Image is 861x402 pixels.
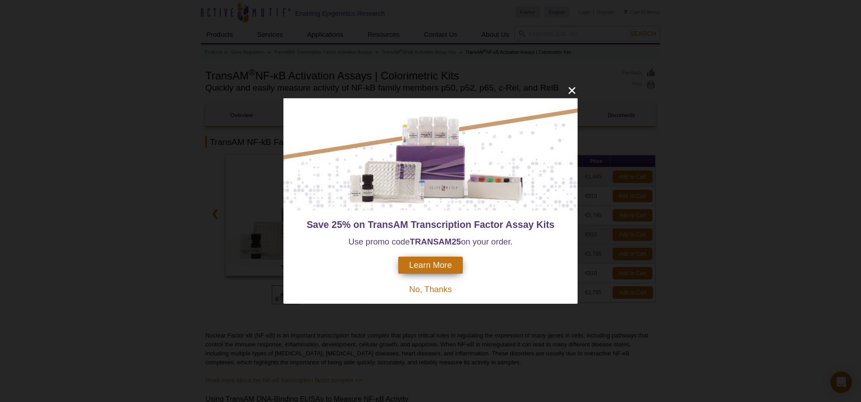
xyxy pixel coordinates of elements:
[452,237,461,246] strong: 25
[348,237,513,246] span: Use promo code on your order.
[566,85,578,96] button: close
[307,219,555,230] span: Save 25% on TransAM Transcription Factor Assay Kits
[410,237,452,246] strong: TRANSAM
[409,284,452,294] span: No, Thanks
[409,260,452,270] span: Learn More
